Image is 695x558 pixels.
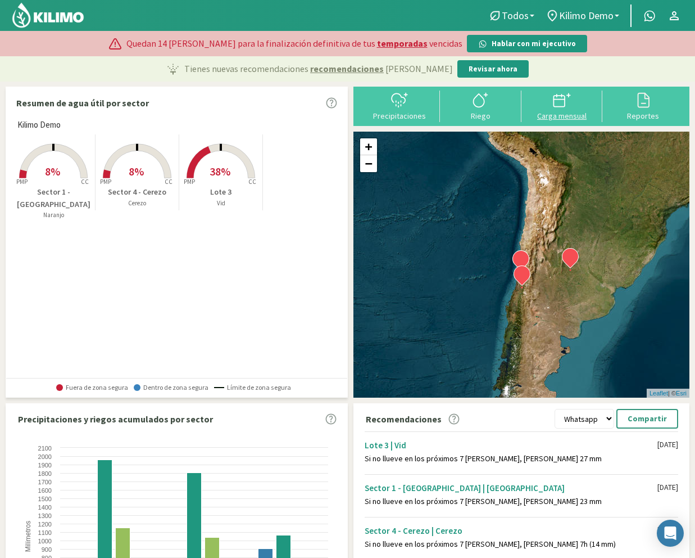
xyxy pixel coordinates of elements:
[606,112,680,120] div: Reportes
[42,546,52,553] text: 900
[100,178,111,186] tspan: PMP
[129,164,144,178] span: 8%
[366,412,442,426] p: Recomendaciones
[16,96,149,110] p: Resumen de agua útil por sector
[24,521,32,552] text: Milímetros
[12,210,95,220] p: Naranjo
[38,453,52,460] text: 2000
[365,497,658,506] div: Si no llueve en los próximos 7 [PERSON_NAME], [PERSON_NAME] 23 mm
[559,10,614,21] span: Kilimo Demo
[521,91,603,120] button: Carga mensual
[11,2,85,29] img: Kilimo
[38,521,52,528] text: 1200
[96,186,179,198] p: Sector 4 - Cerezo
[467,35,587,53] button: Hablar con mi ejecutivo
[38,538,52,544] text: 1000
[525,112,599,120] div: Carga mensual
[657,520,684,547] div: Open Intercom Messenger
[18,412,213,426] p: Precipitaciones y riegos acumulados por sector
[310,62,384,75] span: recomendaciones
[365,525,658,536] div: Sector 4 - Cerezo | Cerezo
[657,483,678,492] div: [DATE]
[45,164,60,178] span: 8%
[38,487,52,494] text: 1600
[492,38,576,49] p: Hablar con mi ejecutivo
[165,178,172,186] tspan: CC
[443,112,518,120] div: Riego
[377,37,428,50] span: temporadas
[676,390,687,397] a: Esri
[365,483,658,493] div: Sector 1 - [GEOGRAPHIC_DATA] | [GEOGRAPHIC_DATA]
[502,10,529,21] span: Todos
[469,64,517,75] p: Revisar ahora
[647,389,689,398] div: | ©
[179,186,262,198] p: Lote 3
[365,539,658,549] div: Si no llueve en los próximos 7 [PERSON_NAME], [PERSON_NAME] 7h (14 mm)
[126,37,462,50] p: Quedan 14 [PERSON_NAME] para la finalización definitiva de tus
[184,178,195,186] tspan: PMP
[179,199,262,208] p: Vid
[360,155,377,172] a: Zoom out
[602,91,684,120] button: Reportes
[184,62,453,75] p: Tienes nuevas recomendaciones
[38,496,52,502] text: 1500
[385,62,453,75] span: [PERSON_NAME]
[17,119,61,132] span: Kilimo Demo
[628,412,667,425] p: Compartir
[12,186,95,210] p: Sector 1 - [GEOGRAPHIC_DATA]
[616,409,678,429] button: Compartir
[134,384,208,391] span: Dentro de zona segura
[38,470,52,477] text: 1800
[365,454,658,463] div: Si no llueve en los próximos 7 [PERSON_NAME], [PERSON_NAME] 27 mm
[56,384,128,391] span: Fuera de zona segura
[38,479,52,485] text: 1700
[38,462,52,469] text: 1900
[360,138,377,155] a: Zoom in
[657,440,678,449] div: [DATE]
[649,390,668,397] a: Leaflet
[249,178,257,186] tspan: CC
[365,440,658,451] div: Lote 3 | Vid
[38,512,52,519] text: 1300
[38,504,52,511] text: 1400
[359,91,440,120] button: Precipitaciones
[38,529,52,536] text: 1100
[81,178,89,186] tspan: CC
[38,445,52,452] text: 2100
[429,37,462,50] span: vencidas
[96,199,179,208] p: Cerezo
[210,164,230,178] span: 38%
[214,384,291,391] span: Límite de zona segura
[362,112,437,120] div: Precipitaciones
[457,60,529,78] button: Revisar ahora
[16,178,28,186] tspan: PMP
[440,91,521,120] button: Riego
